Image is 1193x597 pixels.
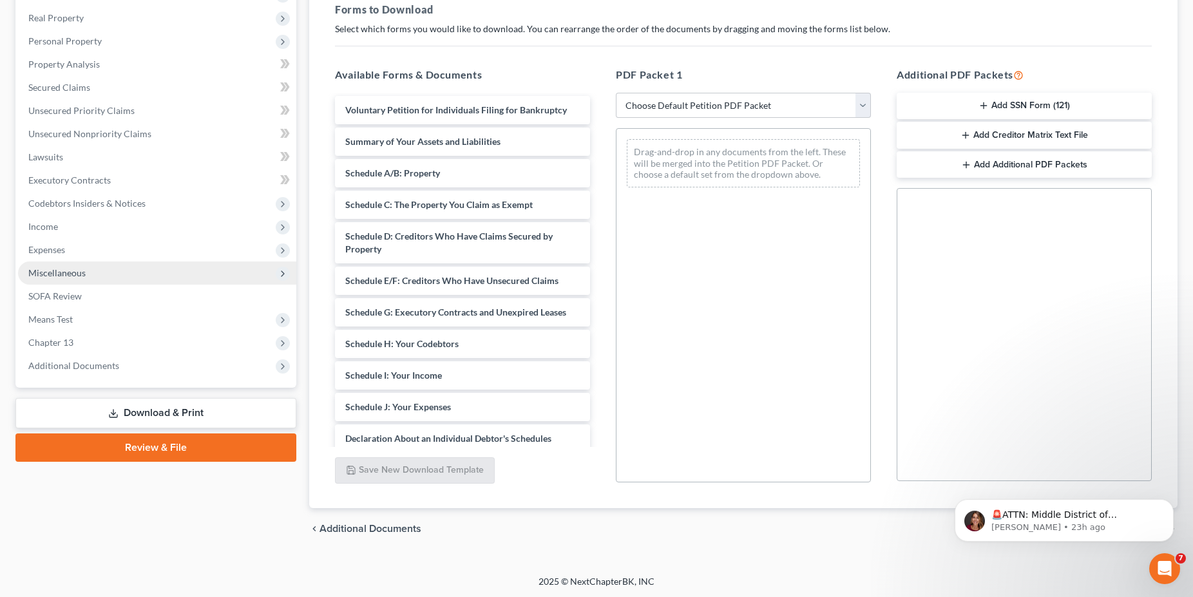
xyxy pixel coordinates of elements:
a: chevron_left Additional Documents [309,524,421,534]
span: Personal Property [28,35,102,46]
span: Additional Documents [320,524,421,534]
span: Secured Claims [28,82,90,93]
h5: Additional PDF Packets [897,67,1152,82]
span: Additional Documents [28,360,119,371]
span: SOFA Review [28,290,82,301]
span: Voluntary Petition for Individuals Filing for Bankruptcy [345,104,567,115]
h5: Forms to Download [335,2,1152,17]
span: Schedule G: Executory Contracts and Unexpired Leases [345,307,566,317]
iframe: Intercom live chat [1149,553,1180,584]
span: Codebtors Insiders & Notices [28,198,146,209]
span: Miscellaneous [28,267,86,278]
button: Add SSN Form (121) [897,93,1152,120]
p: Select which forms you would like to download. You can rearrange the order of the documents by dr... [335,23,1152,35]
span: Property Analysis [28,59,100,70]
a: Property Analysis [18,53,296,76]
span: Schedule H: Your Codebtors [345,338,459,349]
span: Schedule C: The Property You Claim as Exempt [345,199,533,210]
span: Expenses [28,244,65,255]
a: Unsecured Priority Claims [18,99,296,122]
span: Means Test [28,314,73,325]
span: Unsecured Priority Claims [28,105,135,116]
span: Lawsuits [28,151,63,162]
span: Chapter 13 [28,337,73,348]
div: Drag-and-drop in any documents from the left. These will be merged into the Petition PDF Packet. ... [627,139,860,187]
button: Add Creditor Matrix Text File [897,122,1152,149]
span: Schedule E/F: Creditors Who Have Unsecured Claims [345,275,558,286]
span: Income [28,221,58,232]
a: Download & Print [15,398,296,428]
a: Lawsuits [18,146,296,169]
span: Real Property [28,12,84,23]
a: Executory Contracts [18,169,296,192]
button: Add Additional PDF Packets [897,151,1152,178]
span: Schedule I: Your Income [345,370,442,381]
span: Summary of Your Assets and Liabilities [345,136,501,147]
span: Declaration About an Individual Debtor's Schedules [345,433,551,444]
span: Schedule J: Your Expenses [345,401,451,412]
span: 7 [1176,553,1186,564]
iframe: Intercom notifications message [935,472,1193,562]
h5: Available Forms & Documents [335,67,590,82]
a: SOFA Review [18,285,296,308]
span: Executory Contracts [28,175,111,185]
i: chevron_left [309,524,320,534]
span: Unsecured Nonpriority Claims [28,128,151,139]
h5: PDF Packet 1 [616,67,871,82]
button: Save New Download Template [335,457,495,484]
a: Secured Claims [18,76,296,99]
span: Schedule D: Creditors Who Have Claims Secured by Property [345,231,553,254]
a: Unsecured Nonpriority Claims [18,122,296,146]
a: Review & File [15,433,296,462]
span: Schedule A/B: Property [345,167,440,178]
